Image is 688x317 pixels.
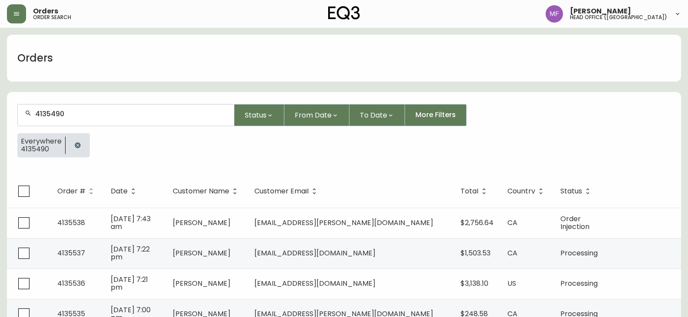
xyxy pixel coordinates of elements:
button: Status [234,104,284,126]
span: Order # [57,189,86,194]
span: Customer Name [173,187,240,195]
h5: order search [33,15,71,20]
span: Order # [57,187,97,195]
button: To Date [349,104,405,126]
span: Status [560,189,582,194]
span: From Date [295,110,332,121]
span: To Date [360,110,387,121]
span: Orders [33,8,58,15]
span: [PERSON_NAME] [173,248,230,258]
span: Total [461,187,490,195]
span: Order Injection [560,214,589,232]
span: 4135538 [57,218,85,228]
img: logo [328,6,360,20]
span: [DATE] 7:43 am [111,214,151,232]
span: Customer Email [254,187,320,195]
span: Status [560,187,593,195]
span: [PERSON_NAME] [173,218,230,228]
span: Status [245,110,267,121]
span: More Filters [415,110,456,120]
span: CA [507,248,517,258]
span: Total [461,189,478,194]
span: [DATE] 7:21 pm [111,275,148,292]
span: Country [507,187,546,195]
span: Processing [560,248,598,258]
span: US [507,278,516,288]
button: More Filters [405,104,467,126]
span: [PERSON_NAME] [570,8,631,15]
span: $2,756.64 [461,218,494,228]
span: Everywhere [21,137,62,145]
span: [DATE] 7:22 pm [111,244,150,262]
img: 91cf6c4ea787f0dec862db02e33d59b3 [546,5,563,23]
span: Date [111,187,139,195]
span: $1,503.53 [461,248,490,258]
span: Customer Email [254,189,309,194]
span: 4135490 [21,145,62,153]
span: Customer Name [173,189,229,194]
h1: Orders [17,51,53,65]
span: Processing [560,278,598,288]
span: $3,138.10 [461,278,488,288]
span: Country [507,189,535,194]
h5: head office ([GEOGRAPHIC_DATA]) [570,15,667,20]
span: Date [111,189,128,194]
span: [PERSON_NAME] [173,278,230,288]
span: CA [507,218,517,228]
span: 4135536 [57,278,85,288]
span: [EMAIL_ADDRESS][DOMAIN_NAME] [254,248,375,258]
input: Search [35,110,227,118]
span: [EMAIL_ADDRESS][PERSON_NAME][DOMAIN_NAME] [254,218,433,228]
span: 4135537 [57,248,85,258]
button: From Date [284,104,349,126]
span: [EMAIL_ADDRESS][DOMAIN_NAME] [254,278,375,288]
